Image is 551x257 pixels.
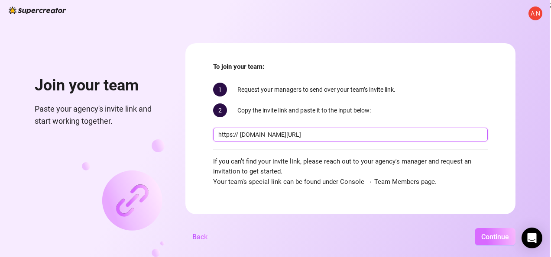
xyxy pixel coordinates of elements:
[522,228,542,248] div: Open Intercom Messenger
[192,233,207,241] span: Back
[213,63,264,71] strong: To join your team:
[240,130,483,139] input: console.supercreator.app/invite?code=1234
[218,130,238,139] span: https://
[213,157,488,187] span: If you can’t find your invite link, please reach out to your agency's manager and request an invi...
[35,76,165,95] h1: Join your team
[213,83,227,96] span: 1
[35,103,165,128] span: Paste your agency's invite link and start working together.
[531,9,540,18] span: A N
[213,103,227,117] span: 2
[185,228,214,245] button: Back
[213,103,488,117] div: Copy the invite link and paste it to the input below:
[475,228,515,245] button: Continue
[481,233,509,241] span: Continue
[9,6,66,14] img: logo
[213,83,488,96] div: Request your managers to send over your team’s invite link.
